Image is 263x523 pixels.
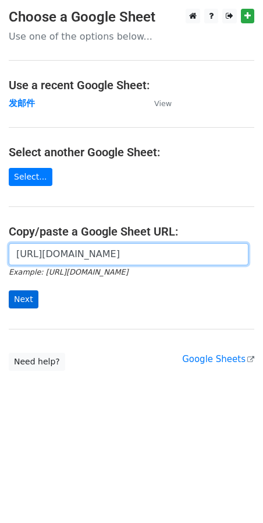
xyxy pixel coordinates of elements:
[205,467,263,523] div: 聊天小组件
[154,99,172,108] small: View
[9,268,128,276] small: Example: [URL][DOMAIN_NAME]
[182,354,254,364] a: Google Sheets
[9,98,35,108] a: 发邮件
[9,243,248,265] input: Paste your Google Sheet URL here
[9,30,254,43] p: Use one of the options below...
[9,168,52,186] a: Select...
[9,78,254,92] h4: Use a recent Google Sheet:
[9,9,254,26] h3: Choose a Google Sheet
[9,290,38,308] input: Next
[143,98,172,108] a: View
[205,467,263,523] iframe: Chat Widget
[9,224,254,238] h4: Copy/paste a Google Sheet URL:
[9,353,65,371] a: Need help?
[9,145,254,159] h4: Select another Google Sheet:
